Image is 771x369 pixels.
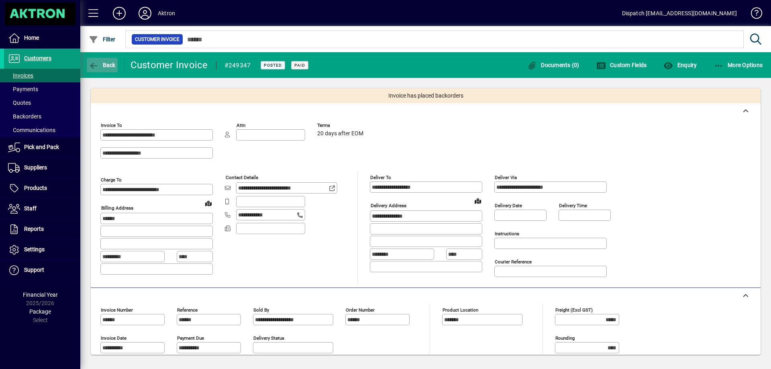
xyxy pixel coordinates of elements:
a: Products [4,178,80,198]
mat-label: Delivery date [495,203,522,208]
span: More Options [714,62,763,68]
span: Pick and Pack [24,144,59,150]
button: Filter [87,32,118,47]
span: Documents (0) [527,62,579,68]
a: View on map [471,194,484,207]
a: Home [4,28,80,48]
span: Posted [264,63,282,68]
span: Filter [89,36,116,43]
span: Customer Invoice [135,35,179,43]
button: Documents (0) [525,58,581,72]
span: Enquiry [663,62,697,68]
span: Package [29,308,51,315]
span: Suppliers [24,164,47,171]
span: Customers [24,55,51,61]
span: Paid [294,63,305,68]
span: Settings [24,246,45,253]
mat-label: Invoice date [101,335,126,341]
a: Knowledge Base [745,2,761,28]
a: Communications [4,123,80,137]
span: Financial Year [23,292,58,298]
mat-label: Instructions [495,231,519,236]
mat-label: Delivery status [253,335,284,341]
mat-label: Delivery time [559,203,587,208]
span: Products [24,185,47,191]
mat-label: Deliver To [370,175,391,180]
span: Staff [24,205,37,212]
mat-label: Attn [237,122,245,128]
mat-label: Rounding [555,335,575,341]
span: Payments [8,86,38,92]
mat-label: Invoice To [101,122,122,128]
button: Enquiry [661,58,699,72]
a: View on map [202,197,215,210]
span: Support [24,267,44,273]
mat-label: Invoice number [101,307,133,313]
span: Backorders [8,113,41,120]
a: Payments [4,82,80,96]
a: Suppliers [4,158,80,178]
mat-label: Sold by [253,307,269,313]
button: Back [87,58,118,72]
a: Staff [4,199,80,219]
div: Customer Invoice [131,59,208,71]
div: #249347 [224,59,251,72]
div: Aktron [158,7,175,20]
a: Support [4,260,80,280]
mat-label: Deliver via [495,175,517,180]
a: Backorders [4,110,80,123]
a: Settings [4,240,80,260]
mat-label: Order number [346,307,375,313]
a: Invoices [4,69,80,82]
span: Home [24,35,39,41]
span: Invoices [8,72,33,79]
mat-label: Reference [177,307,198,313]
button: Add [106,6,132,20]
mat-label: Courier Reference [495,259,532,265]
span: Back [89,62,116,68]
span: Invoice has placed backorders [388,92,463,100]
span: Quotes [8,100,31,106]
mat-label: Payment due [177,335,204,341]
mat-label: Product location [443,307,478,313]
a: Quotes [4,96,80,110]
mat-label: Freight (excl GST) [555,307,593,313]
button: More Options [712,58,765,72]
span: 20 days after EOM [317,130,363,137]
span: Reports [24,226,44,232]
mat-label: Charge To [101,177,122,183]
a: Reports [4,219,80,239]
a: Pick and Pack [4,137,80,157]
span: Custom Fields [596,62,647,68]
span: Communications [8,127,55,133]
button: Profile [132,6,158,20]
div: Dispatch [EMAIL_ADDRESS][DOMAIN_NAME] [622,7,737,20]
app-page-header-button: Back [80,58,124,72]
span: Terms [317,123,365,128]
button: Custom Fields [594,58,649,72]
